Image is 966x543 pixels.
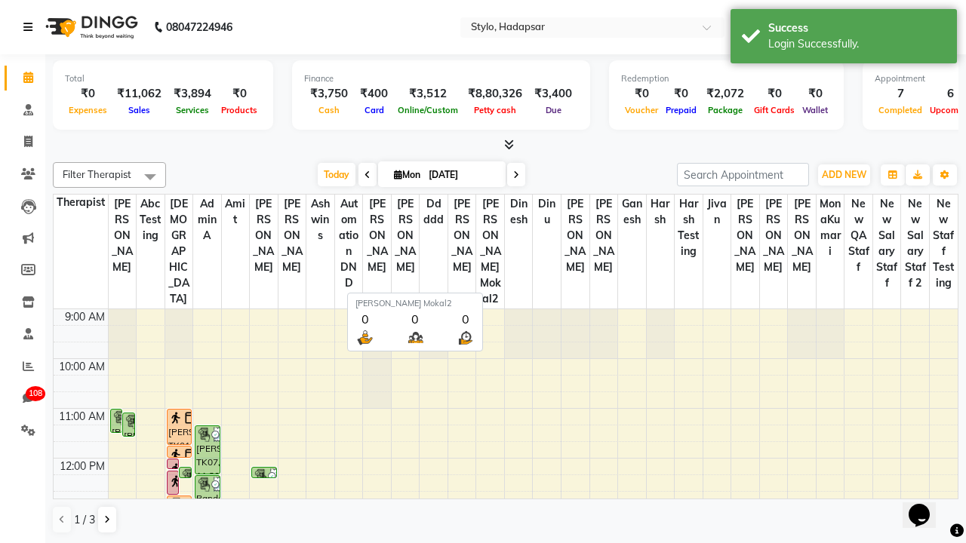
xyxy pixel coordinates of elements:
div: Redemption [621,72,832,85]
span: dinu [533,195,561,229]
span: [PERSON_NAME] [278,195,306,277]
div: Total [65,72,261,85]
div: [PERSON_NAME] Mokal2 [355,297,475,310]
div: ₹0 [662,85,700,103]
div: Login Successfully. [768,36,946,52]
span: ADD NEW [822,169,866,180]
span: [DEMOGRAPHIC_DATA] [165,195,193,308]
span: [PERSON_NAME] [109,195,137,277]
span: [PERSON_NAME] [392,195,420,277]
span: Filter Therapist [63,168,131,180]
div: 0 [406,310,425,328]
span: Voucher [621,105,662,115]
span: Expenses [65,105,111,115]
span: New Salary Staff 2 [901,195,929,293]
div: [PERSON_NAME], TK05, 11:00 AM-11:30 AM, Orange Facial 2 (₹1200) [111,410,122,432]
div: ₹400 [354,85,394,103]
span: Completed [875,105,926,115]
span: harsh [647,195,675,229]
span: Sales [125,105,154,115]
span: Online/Custom [394,105,462,115]
div: 0 [355,310,374,328]
span: Mon [390,169,424,180]
input: Search Appointment [677,163,809,186]
div: ₹3,894 [168,85,217,103]
span: ashwins [306,195,334,245]
span: 1 / 3 [74,512,95,528]
span: Products [217,105,261,115]
div: ₹2,072 [700,85,750,103]
div: ₹3,512 [394,85,462,103]
div: ₹3,750 [304,85,354,103]
span: Wallet [798,105,832,115]
span: [PERSON_NAME] [788,195,816,277]
img: queue.png [406,328,425,347]
div: 0 [456,310,475,328]
div: 10:00 AM [56,359,108,375]
a: 108 [5,386,41,411]
span: Due [542,105,565,115]
div: [PERSON_NAME], TK07, 11:20 AM-12:20 PM, Hair Trim (₹650) [195,426,220,474]
span: jivan [703,195,731,229]
div: ₹0 [65,85,111,103]
span: New Salary Staff [873,195,901,293]
div: ₹0 [750,85,798,103]
span: Automation DND [335,195,363,293]
div: 9:00 AM [62,309,108,325]
span: harsh testing [675,195,703,261]
span: Services [172,105,213,115]
span: [PERSON_NAME] [363,195,391,277]
span: Card [361,105,388,115]
span: [PERSON_NAME] [250,195,278,277]
div: [PERSON_NAME], TK01, 12:00 PM-12:10 PM, Hair Blow Dryer [168,459,179,468]
input: 2025-09-01 [424,164,500,186]
span: Prepaid [662,105,700,115]
span: 108 [26,386,45,401]
span: New QA Staff [844,195,872,277]
span: [PERSON_NAME] [590,195,618,277]
span: Cash [315,105,343,115]
span: ddddd [420,195,448,229]
div: ₹11,062 [111,85,168,103]
div: [PERSON_NAME], TK01, 11:00 AM-11:45 AM, Special Manicure [168,410,192,444]
div: [PERSON_NAME], TK06, 11:05 AM-11:35 AM, Orange Facial 2 (₹1200) [123,413,134,436]
span: [PERSON_NAME] [561,195,589,277]
div: ₹0 [798,85,832,103]
span: [PERSON_NAME] Mokal2 [476,195,504,308]
div: [PERSON_NAME], TK08, 12:10 PM-12:25 PM, Normal Shaving (₹100) [180,468,191,477]
span: Today [318,163,355,186]
span: [PERSON_NAME] [760,195,788,277]
span: [PERSON_NAME] [448,195,476,277]
span: MonaKumari [817,195,844,261]
div: 12:00 PM [57,459,108,474]
div: [PERSON_NAME], TK09, 12:10 PM-12:25 PM, [DEMOGRAPHIC_DATA] Hair Setting (₹500) [252,468,276,477]
div: 7 [875,85,926,103]
span: dinesh [505,195,533,229]
div: [PERSON_NAME], TK01, 12:15 PM-12:45 PM, Kids Hair Cut [168,471,179,494]
span: Package [704,105,746,115]
div: 11:00 AM [56,409,108,425]
span: New staff Testing [930,195,958,293]
div: Finance [304,72,578,85]
div: ₹0 [217,85,261,103]
div: ₹8,80,326 [462,85,528,103]
img: logo [38,6,142,48]
span: Gift Cards [750,105,798,115]
div: ₹0 [621,85,662,103]
div: Success [768,20,946,36]
div: ₹3,400 [528,85,578,103]
span: [PERSON_NAME] [731,195,759,277]
div: [PERSON_NAME], TK01, 11:45 AM-12:00 PM, [DEMOGRAPHIC_DATA] Hair Setting [168,446,192,457]
b: 08047224946 [166,6,232,48]
span: Amit [222,195,250,229]
span: Petty cash [470,105,520,115]
div: Random Tester, TK10, 12:20 PM-12:50 PM, Orange Facial 2 (₹1200) [195,476,220,499]
img: serve.png [355,328,374,347]
iframe: chat widget [903,483,951,528]
span: Ganesh [618,195,646,229]
img: wait_time.png [456,328,475,347]
button: ADD NEW [818,164,870,186]
div: Therapist [54,195,108,210]
span: Abc testing [137,195,165,245]
span: Admin A [193,195,221,245]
